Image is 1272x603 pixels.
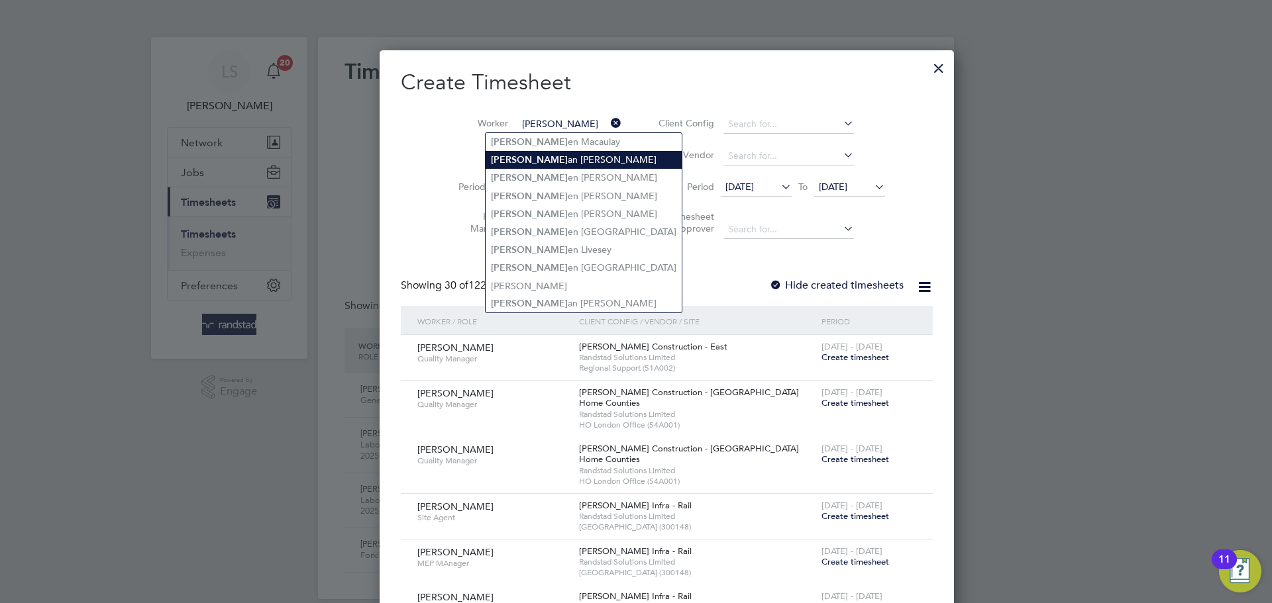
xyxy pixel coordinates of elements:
span: Randstad Solutions Limited [579,511,815,522]
span: Site Agent [417,512,569,523]
li: an [PERSON_NAME] [486,295,682,312]
span: Quality Manager [417,353,569,364]
label: Timesheet Approver [655,210,714,234]
b: [PERSON_NAME] [491,226,568,238]
span: [PERSON_NAME] [417,342,494,353]
span: [PERSON_NAME] Construction - East [579,341,727,352]
input: Search for... [723,220,854,239]
li: en Livesey [486,241,682,259]
button: Open Resource Center, 11 new notifications [1219,550,1261,592]
span: [PERSON_NAME] Infra - Rail [579,545,692,557]
span: Create timesheet [821,510,889,522]
b: [PERSON_NAME] [491,136,568,148]
span: Create timesheet [821,351,889,363]
span: [PERSON_NAME] [417,546,494,558]
label: Site [449,149,508,161]
span: Create timesheet [821,453,889,465]
span: [PERSON_NAME] [417,387,494,399]
label: Client Config [655,117,714,129]
li: en Macaulay [486,133,682,151]
label: Hide created timesheets [769,279,904,292]
input: Search for... [723,147,854,165]
span: Regional Support (51A002) [579,363,815,373]
span: Create timesheet [821,556,889,567]
div: Period [818,306,920,336]
span: [DATE] - [DATE] [821,387,882,398]
span: Quality Manager [417,455,569,466]
label: Period Type [449,181,508,193]
li: an [PERSON_NAME] [486,151,682,169]
span: 30 of [445,279,468,292]
div: Client Config / Vendor / Site [576,306,818,336]
span: [PERSON_NAME] Construction - [GEOGRAPHIC_DATA] Home Counties [579,443,799,465]
span: [DATE] - [DATE] [821,443,882,454]
span: Quality Manager [417,399,569,410]
span: [DATE] - [DATE] [821,500,882,511]
li: en [PERSON_NAME] [486,205,682,223]
b: [PERSON_NAME] [491,172,568,183]
span: HO London Office (54A001) [579,476,815,487]
div: Showing [401,279,530,293]
b: [PERSON_NAME] [491,244,568,255]
span: Randstad Solutions Limited [579,465,815,476]
span: [DATE] - [DATE] [821,545,882,557]
input: Search for... [723,115,854,134]
div: Worker / Role [414,306,576,336]
b: [PERSON_NAME] [491,298,568,309]
span: [DATE] [725,181,754,193]
b: [PERSON_NAME] [491,191,568,202]
li: [PERSON_NAME] [486,277,682,295]
b: [PERSON_NAME] [491,262,568,273]
li: en [PERSON_NAME] [486,187,682,205]
span: [PERSON_NAME] [417,591,494,603]
span: [PERSON_NAME] Infra - Rail [579,500,692,511]
span: [DATE] [819,181,847,193]
span: MEP MAnager [417,558,569,569]
label: Hiring Manager [449,210,508,234]
label: Period [655,181,714,193]
li: en [GEOGRAPHIC_DATA] [486,259,682,277]
span: [DATE] - [DATE] [821,590,882,602]
span: Randstad Solutions Limited [579,557,815,567]
label: Vendor [655,149,714,161]
span: [PERSON_NAME] [417,500,494,512]
b: [PERSON_NAME] [491,154,568,165]
span: [PERSON_NAME] Construction - [GEOGRAPHIC_DATA] Home Counties [579,387,799,409]
div: 11 [1218,559,1230,577]
span: HO London Office (54A001) [579,420,815,430]
li: en [PERSON_NAME] [486,169,682,187]
span: To [794,178,812,195]
li: en [GEOGRAPHIC_DATA] [486,223,682,241]
span: Create timesheet [821,397,889,408]
span: [GEOGRAPHIC_DATA] (300148) [579,567,815,578]
span: [DATE] - [DATE] [821,341,882,352]
span: 122 Workers [445,279,527,292]
label: Worker [449,117,508,129]
span: [PERSON_NAME] Infra - Rail [579,590,692,602]
h2: Create Timesheet [401,69,933,97]
span: [PERSON_NAME] [417,443,494,455]
span: [GEOGRAPHIC_DATA] (300148) [579,522,815,532]
input: Search for... [517,115,621,134]
span: Randstad Solutions Limited [579,409,815,420]
b: [PERSON_NAME] [491,209,568,220]
span: Randstad Solutions Limited [579,352,815,363]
